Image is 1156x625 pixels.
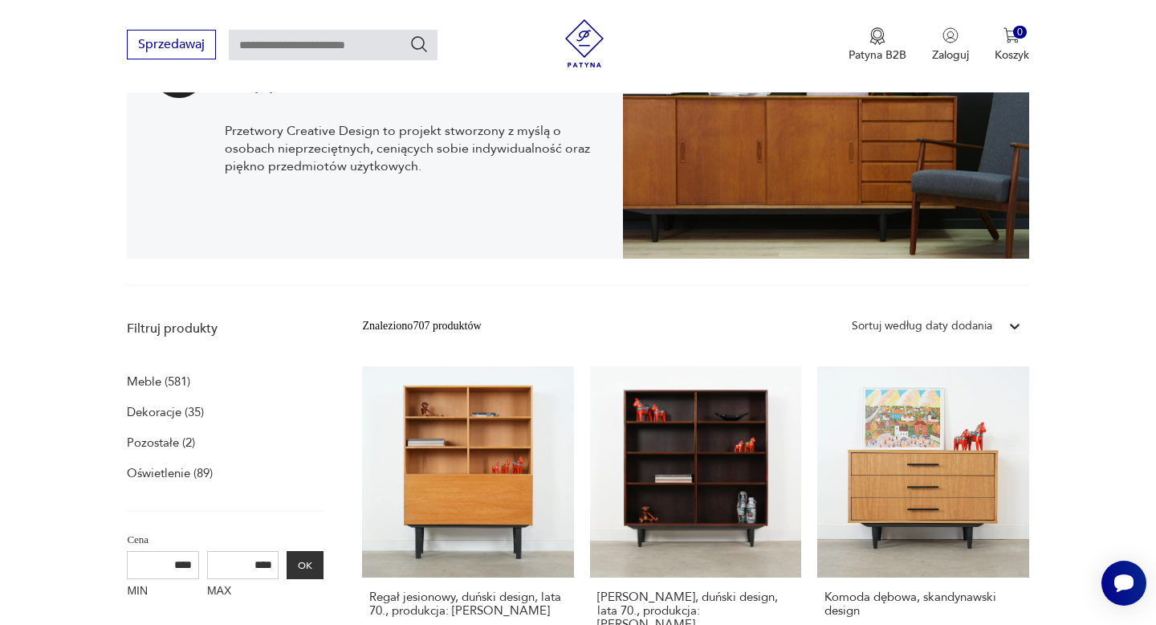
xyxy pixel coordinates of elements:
[1003,27,1020,43] img: Ikona koszyka
[409,35,429,54] button: Szukaj
[995,27,1029,63] button: 0Koszyk
[127,431,195,454] a: Pozostałe (2)
[942,27,959,43] img: Ikonka użytkownika
[207,579,279,605] label: MAX
[1101,561,1146,606] iframe: Smartsupp widget button
[1013,26,1027,39] div: 0
[287,551,324,579] button: OK
[849,27,906,63] a: Ikona medaluPatyna B2B
[362,317,481,335] div: Znaleziono 707 produktów
[560,19,609,67] img: Patyna - sklep z meblami i dekoracjami vintage
[852,317,992,335] div: Sortuj według daty dodania
[127,320,324,337] p: Filtruj produkty
[127,462,213,484] a: Oświetlenie (89)
[127,531,324,549] p: Cena
[127,40,216,51] a: Sprzedawaj
[127,370,190,393] a: Meble (581)
[127,30,216,59] button: Sprzedawaj
[127,579,199,605] label: MIN
[225,122,597,175] p: Przetwory Creative Design to projekt stworzony z myślą o osobach nieprzeciętnych, ceniących sobie...
[869,27,885,45] img: Ikona medalu
[932,47,969,63] p: Zaloguj
[623,5,1028,259] img: Przetwory Creative Design
[932,27,969,63] button: Zaloguj
[849,27,906,63] button: Patyna B2B
[849,47,906,63] p: Patyna B2B
[824,590,1021,618] h3: Komoda dębowa, skandynawski design
[127,401,204,423] a: Dekoracje (35)
[369,590,566,618] h3: Regał jesionowy, duński design, lata 70., produkcja: [PERSON_NAME]
[995,47,1029,63] p: Koszyk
